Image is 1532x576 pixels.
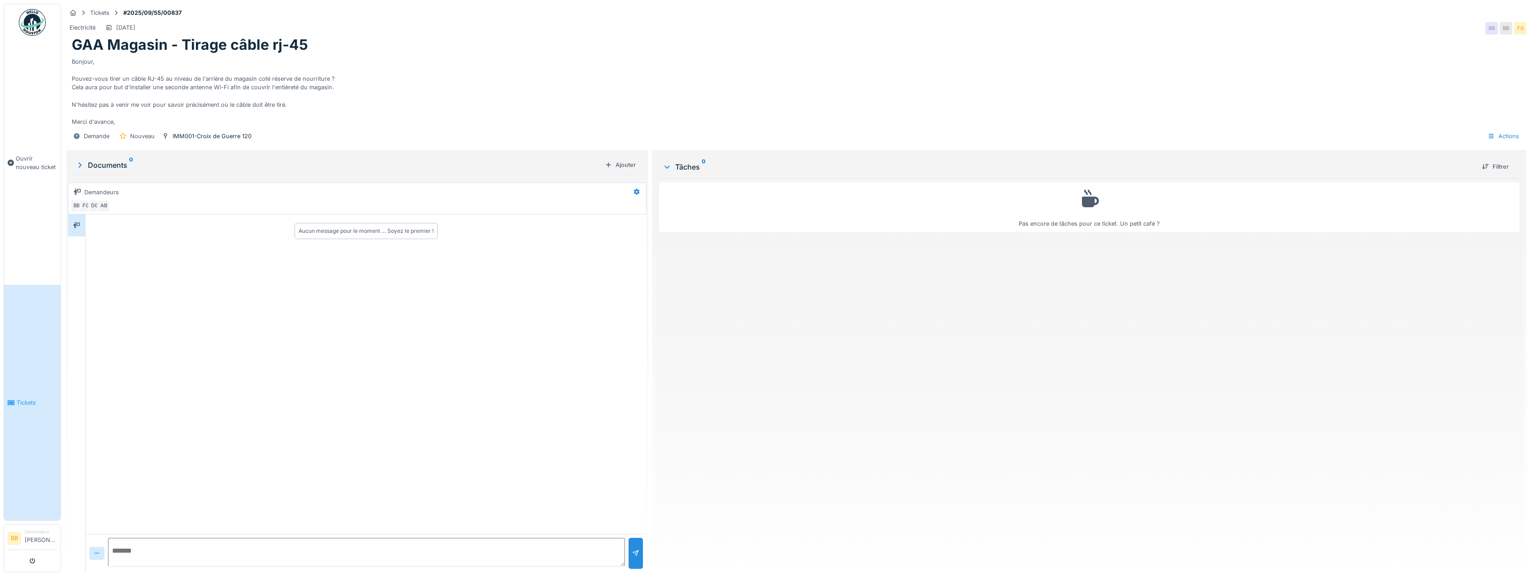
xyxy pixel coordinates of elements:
sup: 0 [702,161,706,172]
div: BB [1500,22,1512,35]
strong: #2025/09/55/00837 [120,9,185,17]
h1: GAA Magasin - Tirage câble rj-45 [72,36,308,53]
span: Tickets [17,398,57,407]
div: Filtrer [1478,161,1512,173]
div: Aucun message pour le moment … Soyez le premier ! [299,227,434,235]
div: BB [70,200,83,212]
div: Nouveau [130,132,155,140]
div: Actions [1484,130,1523,143]
li: BB [8,532,21,545]
div: Electricité [69,23,95,32]
div: [DATE] [116,23,135,32]
div: IMM001-Croix de Guerre 120 [173,132,252,140]
div: Tickets [90,9,109,17]
div: Documents [75,160,601,170]
span: Ouvrir nouveau ticket [16,154,57,171]
div: Ajouter [601,159,639,171]
div: FG [79,200,92,212]
div: Demande [84,132,109,140]
a: Tickets [4,285,61,520]
li: [PERSON_NAME] [25,528,57,548]
a: Ouvrir nouveau ticket [4,41,61,285]
div: Pas encore de tâches pour ce ticket. Un petit café ? [665,186,1514,228]
div: Demandeur [25,528,57,535]
a: BB Demandeur[PERSON_NAME] [8,528,57,550]
div: AB [97,200,110,212]
div: Demandeurs [84,188,119,196]
div: Tâches [663,161,1475,172]
sup: 0 [129,160,133,170]
img: Badge_color-CXgf-gQk.svg [19,9,46,36]
div: DG [88,200,101,212]
div: Bonjour, Pouvez-vous tirer un câble RJ-45 au niveau de l'arrière du magasin coté réserve de nourr... [72,54,1521,127]
div: BB [1485,22,1498,35]
div: FG [1514,22,1527,35]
